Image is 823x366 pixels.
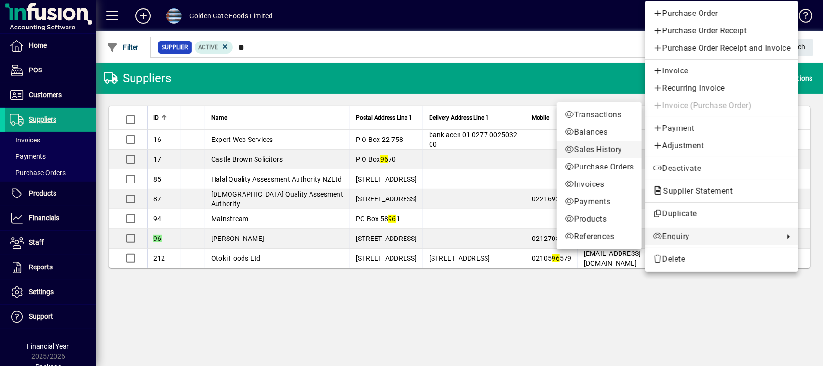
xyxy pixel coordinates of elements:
span: Purchase Order [653,8,791,19]
span: Invoices [565,179,634,190]
button: Deactivate supplier [645,160,798,177]
span: Payment [653,123,791,134]
span: Recurring Invoice [653,83,791,94]
span: Payments [565,196,634,208]
span: Products [565,213,634,225]
span: Adjustment [653,140,791,152]
span: Transactions [565,109,634,121]
span: Duplicate [653,208,791,220]
span: Enquiry [653,231,779,242]
span: References [565,231,634,242]
span: Purchase Order Receipt [653,25,791,37]
span: Deactivate [653,163,791,174]
span: Delete [653,253,791,265]
span: Purchase Orders [565,161,634,173]
span: Balances [565,127,634,138]
span: Supplier Statement [653,186,738,196]
span: Invoice [653,65,791,77]
span: Sales History [565,144,634,155]
span: Purchase Order Receipt and Invoice [653,42,791,54]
